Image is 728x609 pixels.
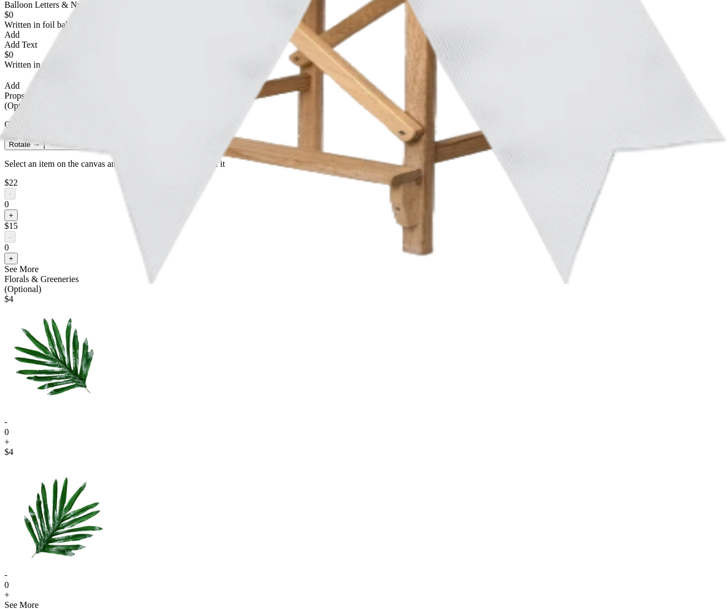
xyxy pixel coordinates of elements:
[4,580,724,590] div: 0
[4,457,115,568] img: -
[4,294,724,304] div: $ 4
[4,447,724,457] div: $ 4
[4,437,724,447] div: +
[4,570,724,580] div: -
[4,417,724,427] div: -
[4,590,724,600] div: +
[4,274,724,294] div: Florals & Greeneries
[4,284,724,294] div: (Optional)
[4,304,115,415] img: -
[4,427,724,437] div: 0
